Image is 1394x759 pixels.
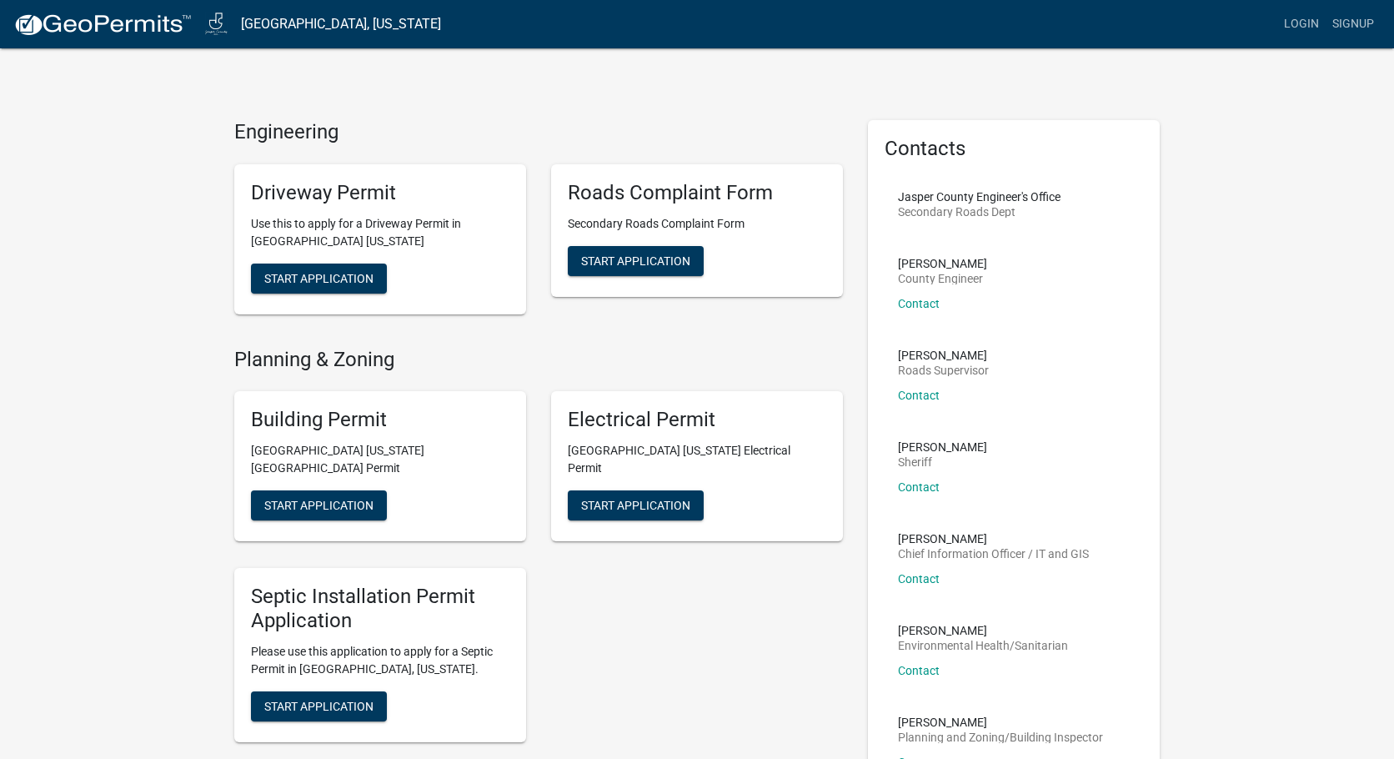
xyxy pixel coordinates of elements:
[251,643,509,678] p: Please use this application to apply for a Septic Permit in [GEOGRAPHIC_DATA], [US_STATE].
[251,490,387,520] button: Start Application
[234,120,843,144] h4: Engineering
[898,273,987,284] p: County Engineer
[898,716,1103,728] p: [PERSON_NAME]
[898,191,1061,203] p: Jasper County Engineer's Office
[1277,8,1326,40] a: Login
[251,691,387,721] button: Start Application
[898,364,989,376] p: Roads Supervisor
[251,215,509,250] p: Use this to apply for a Driveway Permit in [GEOGRAPHIC_DATA] [US_STATE]
[568,181,826,205] h5: Roads Complaint Form
[264,271,374,284] span: Start Application
[205,13,228,35] img: Jasper County, Iowa
[898,441,987,453] p: [PERSON_NAME]
[251,408,509,432] h5: Building Permit
[898,480,940,494] a: Contact
[898,349,989,361] p: [PERSON_NAME]
[568,246,704,276] button: Start Application
[234,348,843,372] h4: Planning & Zoning
[898,206,1061,218] p: Secondary Roads Dept
[898,572,940,586] a: Contact
[898,664,940,677] a: Contact
[898,258,987,269] p: [PERSON_NAME]
[898,533,1089,545] p: [PERSON_NAME]
[264,699,374,712] span: Start Application
[568,442,826,477] p: [GEOGRAPHIC_DATA] [US_STATE] Electrical Permit
[898,297,940,310] a: Contact
[251,585,509,633] h5: Septic Installation Permit Application
[898,456,987,468] p: Sheriff
[251,264,387,294] button: Start Application
[898,731,1103,743] p: Planning and Zoning/Building Inspector
[898,389,940,402] a: Contact
[581,254,690,267] span: Start Application
[568,215,826,233] p: Secondary Roads Complaint Form
[898,548,1089,560] p: Chief Information Officer / IT and GIS
[568,490,704,520] button: Start Application
[241,10,441,38] a: [GEOGRAPHIC_DATA], [US_STATE]
[898,640,1068,651] p: Environmental Health/Sanitarian
[1326,8,1381,40] a: Signup
[898,625,1068,636] p: [PERSON_NAME]
[264,499,374,512] span: Start Application
[581,499,690,512] span: Start Application
[885,137,1143,161] h5: Contacts
[568,408,826,432] h5: Electrical Permit
[251,181,509,205] h5: Driveway Permit
[251,442,509,477] p: [GEOGRAPHIC_DATA] [US_STATE][GEOGRAPHIC_DATA] Permit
